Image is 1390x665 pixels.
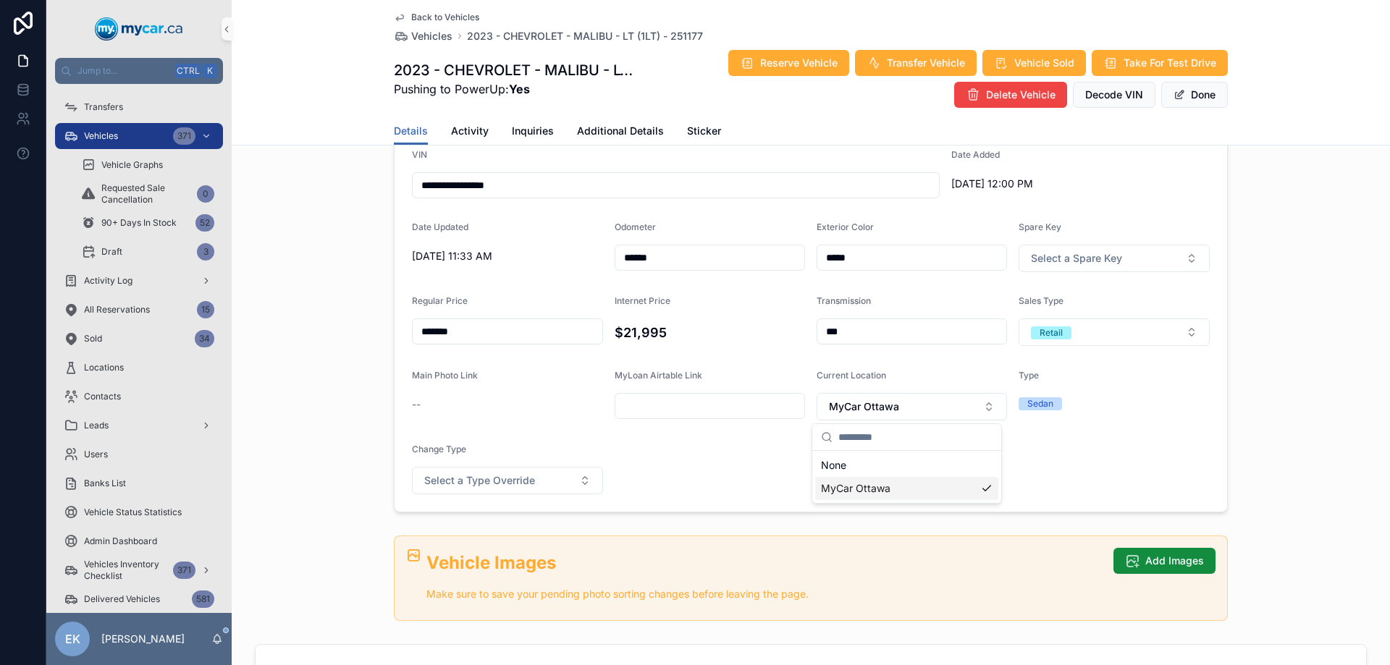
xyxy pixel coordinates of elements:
[72,181,223,207] a: Requested Sale Cancellation0
[84,275,132,287] span: Activity Log
[687,124,721,138] span: Sticker
[55,123,223,149] a: Vehicles371
[173,562,195,579] div: 371
[84,304,150,315] span: All Reservations
[1014,56,1074,70] span: Vehicle Sold
[1040,326,1063,339] div: Retail
[426,586,1102,603] p: Make sure to save your pending photo sorting changes before leaving the page.
[1019,370,1039,381] span: Type
[55,355,223,381] a: Locations
[55,557,223,583] a: Vehicles Inventory Checklist371
[1031,251,1122,266] span: Select a Spare Key
[954,82,1067,108] button: Delete Vehicle
[1073,82,1155,108] button: Decode VIN
[817,295,871,306] span: Transmission
[951,149,1000,160] span: Date Added
[197,243,214,261] div: 3
[101,159,163,171] span: Vehicle Graphs
[412,444,466,454] span: Change Type
[84,449,108,460] span: Users
[412,397,421,412] span: --
[84,130,118,142] span: Vehicles
[411,12,479,23] span: Back to Vehicles
[84,507,182,518] span: Vehicle Status Statistics
[821,481,890,496] span: MyCar Ottawa
[412,221,468,232] span: Date Updated
[982,50,1086,76] button: Vehicle Sold
[394,124,428,138] span: Details
[1027,397,1053,410] div: Sedan
[1019,295,1063,306] span: Sales Type
[55,58,223,84] button: Jump to...CtrlK
[72,239,223,265] a: Draft3
[101,632,185,646] p: [PERSON_NAME]
[426,551,1102,603] div: ## Vehicle Images Make sure to save your pending photo sorting changes before leaving the page.
[1124,56,1216,70] span: Take For Test Drive
[204,65,216,77] span: K
[577,118,664,147] a: Additional Details
[84,420,109,431] span: Leads
[55,528,223,554] a: Admin Dashboard
[84,362,124,373] span: Locations
[84,535,157,547] span: Admin Dashboard
[77,65,169,77] span: Jump to...
[512,124,554,138] span: Inquiries
[195,214,214,232] div: 52
[887,56,965,70] span: Transfer Vehicle
[451,118,489,147] a: Activity
[65,630,80,648] span: EK
[1092,50,1228,76] button: Take For Test Drive
[394,12,479,23] a: Back to Vehicles
[55,326,223,352] a: Sold34
[394,29,452,43] a: Vehicles
[55,268,223,294] a: Activity Log
[55,384,223,410] a: Contacts
[394,118,428,145] a: Details
[197,185,214,203] div: 0
[615,295,670,306] span: Internet Price
[467,29,703,43] a: 2023 - CHEVROLET - MALIBU - LT (1LT) - 251177
[101,182,191,206] span: Requested Sale Cancellation
[1161,82,1228,108] button: Done
[577,124,664,138] span: Additional Details
[84,559,167,582] span: Vehicles Inventory Checklist
[195,330,214,347] div: 34
[412,295,468,306] span: Regular Price
[55,470,223,496] a: Banks List
[855,50,977,76] button: Transfer Vehicle
[426,551,1102,575] h2: Vehicle Images
[986,88,1056,102] span: Delete Vehicle
[817,370,886,381] span: Current Location
[1019,221,1061,232] span: Spare Key
[72,152,223,178] a: Vehicle Graphs
[84,478,126,489] span: Banks List
[55,412,223,439] a: Leads
[1019,245,1210,272] button: Select Button
[394,60,639,80] h1: 2023 - CHEVROLET - MALIBU - LT (1LT) - 251177
[175,64,201,78] span: Ctrl
[424,473,535,488] span: Select a Type Override
[95,17,183,41] img: App logo
[412,149,427,160] span: VIN
[55,94,223,120] a: Transfers
[1113,548,1216,574] button: Add Images
[197,301,214,318] div: 15
[46,84,232,613] div: scrollable content
[101,217,177,229] span: 90+ Days In Stock
[951,177,1142,191] span: [DATE] 12:00 PM
[509,82,530,96] strong: Yes
[687,118,721,147] a: Sticker
[829,399,899,414] span: MyCar Ottawa
[72,210,223,236] a: 90+ Days In Stock52
[1145,554,1204,568] span: Add Images
[812,451,1001,503] div: Suggestions
[412,370,478,381] span: Main Photo Link
[55,441,223,467] a: Users
[1019,318,1210,346] button: Select Button
[512,118,554,147] a: Inquiries
[84,593,160,605] span: Delivered Vehicles
[192,590,214,608] div: 581
[817,221,874,232] span: Exterior Color
[760,56,838,70] span: Reserve Vehicle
